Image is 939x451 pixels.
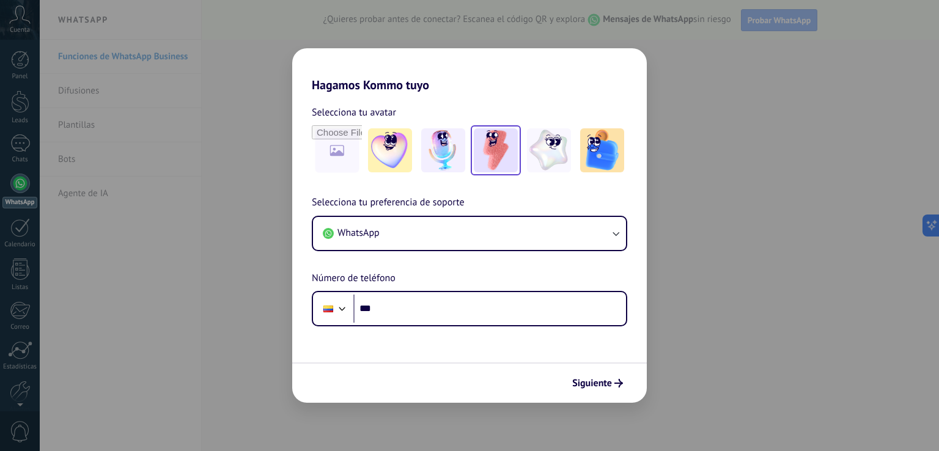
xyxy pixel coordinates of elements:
img: -2.jpeg [421,128,465,172]
h2: Hagamos Kommo tuyo [292,48,647,92]
img: -5.jpeg [580,128,624,172]
span: WhatsApp [337,227,380,239]
span: Número de teléfono [312,271,396,287]
img: -1.jpeg [368,128,412,172]
img: -4.jpeg [527,128,571,172]
div: Colombia: + 57 [317,296,340,321]
span: Siguiente [572,379,612,387]
img: -3.jpeg [474,128,518,172]
button: Siguiente [567,373,628,394]
button: WhatsApp [313,217,626,250]
span: Selecciona tu preferencia de soporte [312,195,465,211]
span: Selecciona tu avatar [312,105,396,120]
